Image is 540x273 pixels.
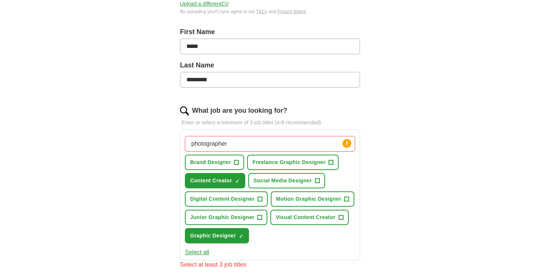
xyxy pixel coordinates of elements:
span: Digital Content Designer [190,195,255,203]
button: Graphic Designer✓ [185,228,249,243]
label: First Name [180,27,360,37]
label: What job are you looking for? [192,106,287,116]
span: Junior Graphic Designer [190,213,254,221]
span: Content Creator [190,177,232,185]
button: Brand Designer [185,155,244,170]
span: Social Media Designer [253,177,312,185]
button: Social Media Designer [248,173,325,188]
button: Freelance Graphic Designer [247,155,339,170]
button: Content Creator✓ [185,173,245,188]
a: Privacy Notice [277,9,306,14]
span: Motion Graphic Designer [276,195,342,203]
button: Motion Graphic Designer [271,191,355,207]
span: Brand Designer [190,158,231,166]
button: Visual Content Creator [270,210,348,225]
input: Type a job title and press enter [185,136,355,152]
a: T&Cs [256,9,267,14]
span: Graphic Designer [190,232,236,240]
span: ✓ [239,233,243,239]
p: Enter or select a minimum of 3 job titles (4-8 recommended) [180,119,360,127]
img: search.png [180,106,189,115]
span: Visual Content Creator [276,213,335,221]
button: Select all [185,248,209,257]
button: Digital Content Designer [185,191,268,207]
div: Select at least 3 job titles [180,260,360,269]
button: Junior Graphic Designer [185,210,267,225]
label: Last Name [180,60,360,70]
span: Freelance Graphic Designer [252,158,325,166]
span: ✓ [235,178,240,184]
div: By uploading your CV you agree to our and . [180,8,360,15]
